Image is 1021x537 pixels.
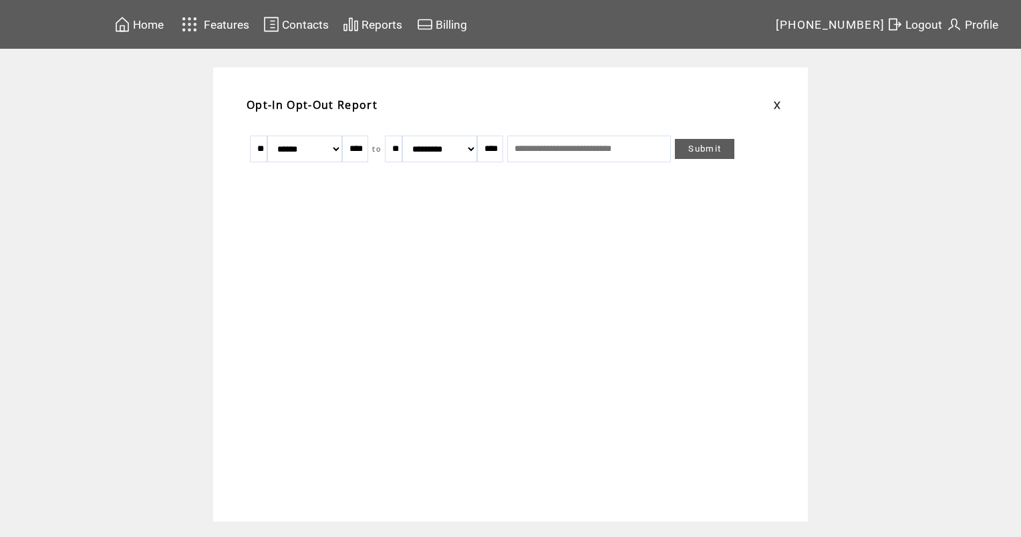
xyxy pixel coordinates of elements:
[343,16,359,33] img: chart.svg
[261,14,331,35] a: Contacts
[372,144,381,154] span: to
[417,16,433,33] img: creidtcard.svg
[905,18,942,31] span: Logout
[887,16,903,33] img: exit.svg
[282,18,329,31] span: Contacts
[176,11,251,37] a: Features
[114,16,130,33] img: home.svg
[965,18,998,31] span: Profile
[885,14,944,35] a: Logout
[247,98,378,112] span: Opt-In Opt-Out Report
[112,14,166,35] a: Home
[944,14,1000,35] a: Profile
[341,14,404,35] a: Reports
[204,18,249,31] span: Features
[133,18,164,31] span: Home
[776,18,885,31] span: [PHONE_NUMBER]
[415,14,469,35] a: Billing
[361,18,402,31] span: Reports
[436,18,467,31] span: Billing
[178,13,201,35] img: features.svg
[675,139,734,159] a: Submit
[946,16,962,33] img: profile.svg
[263,16,279,33] img: contacts.svg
